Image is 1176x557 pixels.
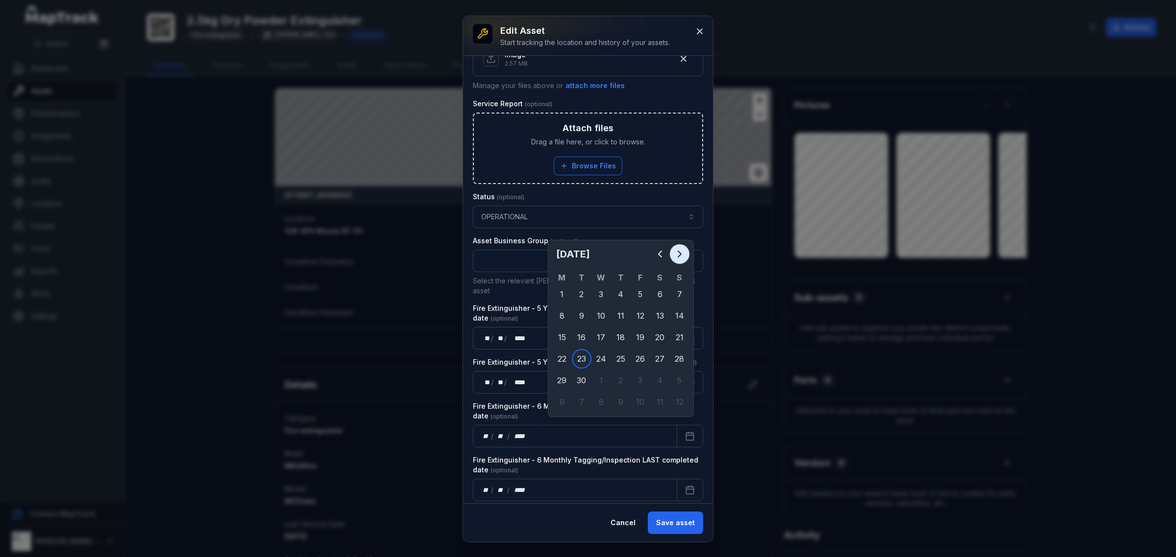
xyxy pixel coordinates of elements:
[572,284,591,304] div: Tuesday 2 September 2025
[650,327,670,347] div: 20
[491,377,494,387] div: /
[670,371,689,390] div: 5
[611,349,631,369] div: 25
[670,392,689,412] div: 12
[552,244,689,413] div: September 2025
[611,306,631,325] div: 11
[473,99,552,109] label: Service Report
[500,38,670,47] div: Start tracking the location and history of your assets.
[572,272,591,283] th: T
[650,306,670,325] div: Saturday 13 September 2025
[611,284,631,304] div: 4
[611,327,631,347] div: Thursday 18 September 2025
[591,392,611,412] div: Wednesday 8 October 2025
[552,392,572,412] div: 6
[650,244,670,264] button: Previous
[552,349,572,369] div: 22
[611,272,631,283] th: T
[670,244,689,264] button: Next
[552,306,572,325] div: Monday 8 September 2025
[552,371,572,390] div: Monday 29 September 2025
[611,371,631,390] div: Thursday 2 October 2025
[508,377,526,387] div: year,
[602,511,644,534] button: Cancel
[556,247,650,261] h2: [DATE]
[670,306,689,325] div: 14
[473,276,703,296] p: Select the relevant [PERSON_NAME] Air Business Department for this asset
[650,284,670,304] div: Saturday 6 September 2025
[552,327,572,347] div: Monday 15 September 2025
[504,377,508,387] div: /
[473,303,703,323] label: Fire Extinguisher - 5 Year Inspection/Test LAST completed date
[572,349,591,369] div: 23
[611,327,631,347] div: 18
[554,157,622,175] button: Browse Files
[591,327,611,347] div: Wednesday 17 September 2025
[504,333,508,343] div: /
[670,284,689,304] div: 7
[494,485,508,495] div: month,
[572,371,591,390] div: Tuesday 30 September 2025
[631,392,650,412] div: 10
[473,80,703,91] p: Manage your files above or
[552,272,689,413] table: September 2025
[631,327,650,347] div: 19
[631,392,650,412] div: Friday 10 October 2025
[552,327,572,347] div: 15
[591,349,611,369] div: 24
[591,306,611,325] div: 10
[494,333,504,343] div: month,
[611,392,631,412] div: Thursday 9 October 2025
[591,284,611,304] div: 3
[491,431,494,441] div: /
[552,306,572,325] div: 8
[670,349,689,369] div: Sunday 28 September 2025
[670,392,689,412] div: Sunday 12 October 2025
[572,392,591,412] div: Tuesday 7 October 2025
[507,431,511,441] div: /
[611,371,631,390] div: 2
[677,479,703,501] button: Calendar
[670,349,689,369] div: 28
[591,284,611,304] div: Wednesday 3 September 2025
[473,357,697,367] label: Fire Extinguisher - 5 Year Inspection/Test NEXT due date
[631,349,650,369] div: Friday 26 September 2025
[650,371,670,390] div: 4
[511,431,529,441] div: year,
[505,60,528,68] p: 2.57 MB
[491,333,494,343] div: /
[494,377,504,387] div: month,
[631,371,650,390] div: Friday 3 October 2025
[481,377,491,387] div: day,
[650,392,670,412] div: Saturday 11 October 2025
[650,349,670,369] div: Saturday 27 September 2025
[591,371,611,390] div: Wednesday 1 October 2025
[631,284,650,304] div: 5
[572,371,591,390] div: 30
[591,349,611,369] div: Wednesday 24 September 2025
[491,485,494,495] div: /
[552,392,572,412] div: Monday 6 October 2025
[670,327,689,347] div: 21
[572,306,591,325] div: Tuesday 9 September 2025
[473,236,578,246] label: Asset Business Group
[552,349,572,369] div: Monday 22 September 2025
[591,371,611,390] div: 1
[650,284,670,304] div: 6
[650,272,670,283] th: S
[670,371,689,390] div: Sunday 5 October 2025
[670,272,689,283] th: S
[572,284,591,304] div: 2
[591,327,611,347] div: 17
[473,455,703,475] label: Fire Extinguisher - 6 Monthly Tagging/Inspection LAST completed date
[650,371,670,390] div: Saturday 4 October 2025
[563,121,613,135] h3: Attach files
[591,392,611,412] div: 8
[611,392,631,412] div: 9
[631,306,650,325] div: 12
[572,306,591,325] div: 9
[611,349,631,369] div: Thursday 25 September 2025
[631,272,650,283] th: F
[473,401,703,421] label: Fire Extinguisher - 6 Monthly Tagging/Inspection NEXT Due date
[650,327,670,347] div: Saturday 20 September 2025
